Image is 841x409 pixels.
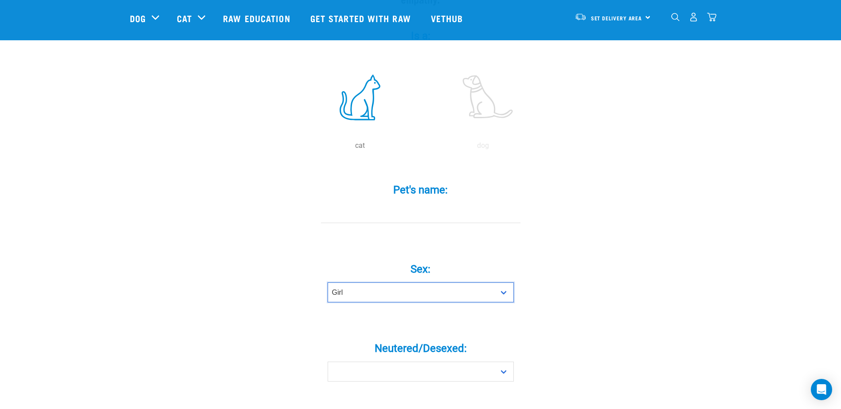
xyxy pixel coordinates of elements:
a: Get started with Raw [301,0,422,36]
img: user.png [689,12,698,22]
img: home-icon-1@2x.png [671,13,680,21]
label: Pet's name: [288,182,554,198]
img: home-icon@2x.png [707,12,716,22]
div: Open Intercom Messenger [811,379,832,400]
label: Neutered/Desexed: [288,340,554,356]
a: Raw Education [214,0,301,36]
label: Sex: [288,261,554,277]
a: Vethub [422,0,474,36]
a: Cat [177,12,192,25]
span: Set Delivery Area [591,16,642,19]
img: van-moving.png [575,13,587,21]
p: cat [300,140,420,151]
p: dog [423,140,543,151]
a: Dog [130,12,146,25]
